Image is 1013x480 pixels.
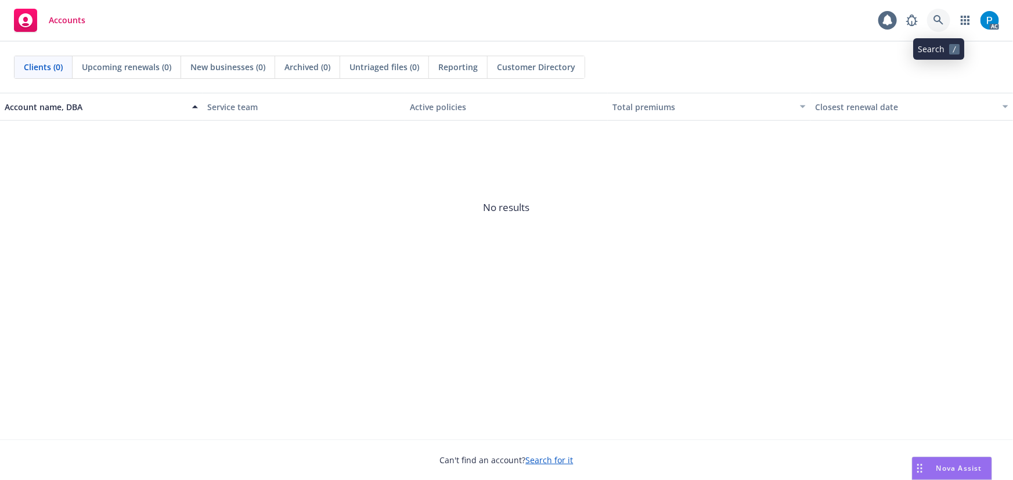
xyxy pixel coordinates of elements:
[936,463,982,473] span: Nova Assist
[5,101,185,113] div: Account name, DBA
[410,101,603,113] div: Active policies
[608,93,810,121] button: Total premiums
[913,457,927,479] div: Drag to move
[900,9,924,32] a: Report a Bug
[207,101,401,113] div: Service team
[190,61,265,73] span: New businesses (0)
[284,61,330,73] span: Archived (0)
[927,9,950,32] a: Search
[526,454,574,466] a: Search for it
[438,61,478,73] span: Reporting
[980,11,999,30] img: photo
[349,61,419,73] span: Untriaged files (0)
[82,61,171,73] span: Upcoming renewals (0)
[24,61,63,73] span: Clients (0)
[405,93,608,121] button: Active policies
[815,101,996,113] div: Closest renewal date
[612,101,793,113] div: Total premiums
[203,93,405,121] button: Service team
[954,9,977,32] a: Switch app
[49,16,85,25] span: Accounts
[810,93,1013,121] button: Closest renewal date
[440,454,574,466] span: Can't find an account?
[912,457,992,480] button: Nova Assist
[9,4,90,37] a: Accounts
[497,61,575,73] span: Customer Directory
